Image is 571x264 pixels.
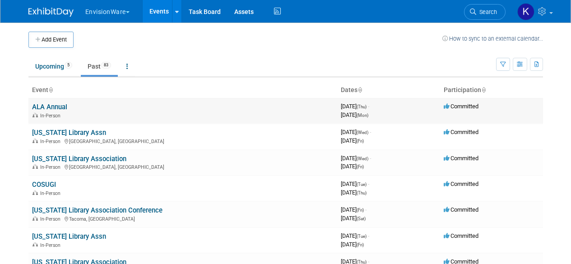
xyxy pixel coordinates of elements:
a: Sort by Participation Type [481,86,486,93]
span: In-Person [40,190,63,196]
div: [GEOGRAPHIC_DATA], [GEOGRAPHIC_DATA] [32,163,334,170]
img: In-Person Event [32,190,38,195]
span: [DATE] [341,137,364,144]
span: In-Person [40,139,63,144]
span: - [370,129,371,135]
span: [DATE] [341,232,369,239]
span: (Mon) [357,113,368,118]
span: Committed [444,129,478,135]
span: Committed [444,232,478,239]
a: [US_STATE] Library Association Conference [32,206,162,214]
span: Committed [444,206,478,213]
span: (Fri) [357,242,364,247]
span: (Tue) [357,182,367,187]
a: Sort by Event Name [48,86,53,93]
span: (Wed) [357,156,368,161]
span: [DATE] [341,163,364,170]
a: [US_STATE] Library Assn [32,129,106,137]
div: [GEOGRAPHIC_DATA], [GEOGRAPHIC_DATA] [32,137,334,144]
img: In-Person Event [32,113,38,117]
span: - [368,232,369,239]
img: In-Person Event [32,242,38,247]
span: [DATE] [341,103,369,110]
span: (Thu) [357,104,367,109]
img: In-Person Event [32,139,38,143]
span: [DATE] [341,215,366,222]
span: Committed [444,103,478,110]
span: 83 [101,62,111,69]
img: Kathryn Spier-Miller [517,3,534,20]
a: COSUGI [32,181,56,189]
span: [DATE] [341,111,368,118]
span: (Fri) [357,164,364,169]
span: (Tue) [357,234,367,239]
button: Add Event [28,32,74,48]
th: Dates [337,83,440,98]
span: (Fri) [357,208,364,213]
span: [DATE] [341,181,369,187]
span: - [370,155,371,162]
div: Tacoma, [GEOGRAPHIC_DATA] [32,215,334,222]
a: ALA Annual [32,103,67,111]
span: - [368,181,369,187]
span: Committed [444,155,478,162]
a: Past83 [81,58,118,75]
img: ExhibitDay [28,8,74,17]
th: Participation [440,83,543,98]
span: In-Person [40,113,63,119]
a: How to sync to an external calendar... [442,35,543,42]
span: [DATE] [341,129,371,135]
span: (Sat) [357,216,366,221]
span: - [368,103,369,110]
a: Search [464,4,506,20]
span: 5 [65,62,72,69]
span: [DATE] [341,206,367,213]
a: [US_STATE] Library Association [32,155,126,163]
span: (Wed) [357,130,368,135]
span: - [365,206,367,213]
span: In-Person [40,242,63,248]
a: Sort by Start Date [357,86,362,93]
span: (Fri) [357,139,364,144]
span: (Thu) [357,190,367,195]
span: In-Person [40,216,63,222]
img: In-Person Event [32,164,38,169]
th: Event [28,83,337,98]
span: [DATE] [341,189,367,196]
span: In-Person [40,164,63,170]
span: [DATE] [341,155,371,162]
span: Search [476,9,497,15]
span: [DATE] [341,241,364,248]
a: [US_STATE] Library Assn [32,232,106,241]
span: Committed [444,181,478,187]
a: Upcoming5 [28,58,79,75]
img: In-Person Event [32,216,38,221]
